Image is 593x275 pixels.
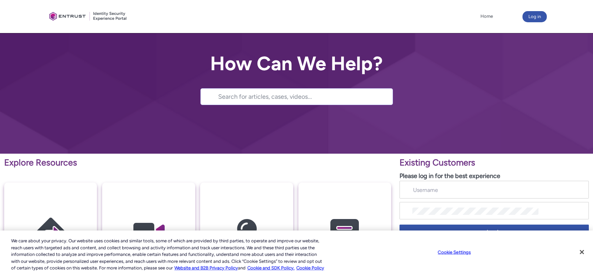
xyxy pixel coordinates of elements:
[11,237,326,272] div: We care about your privacy. Our website uses cookies and similar tools, some of which are provide...
[412,186,538,194] input: Username
[400,156,589,169] p: Existing Customers
[404,228,584,236] span: Log in
[574,244,590,260] button: Close
[433,245,476,259] button: Cookie Settings
[247,265,295,270] a: Cookie and SDK Policy.
[312,196,378,271] img: Contact Support
[479,11,495,22] a: Home
[400,225,589,240] button: Log in
[296,265,324,270] a: Cookie Policy
[400,171,589,181] p: Please log in for the best experience
[201,89,218,105] button: Search
[174,265,238,270] a: More information about our cookie policy., opens in a new tab
[116,196,182,271] img: Video Guides
[218,89,393,105] input: Search for articles, cases, videos...
[200,53,393,74] h2: How Can We Help?
[4,156,391,169] p: Explore Resources
[18,196,84,271] img: Getting Started
[214,196,280,271] img: Knowledge Articles
[522,11,547,22] button: Log in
